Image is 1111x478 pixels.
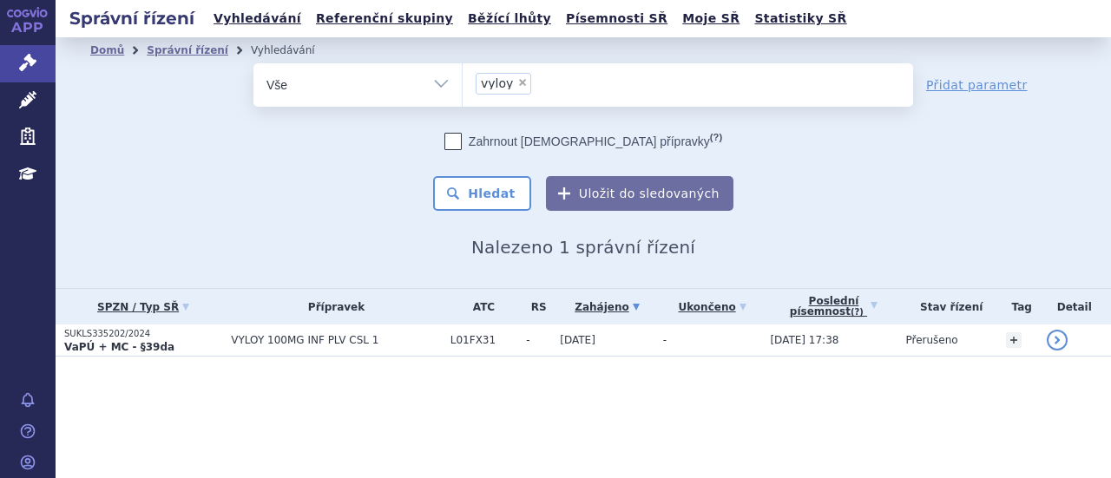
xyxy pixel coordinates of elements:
[231,334,441,346] span: VYLOY 100MG INF PLV CSL 1
[1006,332,1022,348] a: +
[926,76,1028,94] a: Přidat parametr
[1047,330,1068,350] a: detail
[481,77,513,89] span: vyloy
[463,7,556,30] a: Běžící lhůty
[222,289,441,324] th: Přípravek
[471,237,695,258] span: Nalezeno 1 správní řízení
[560,334,595,346] span: [DATE]
[517,77,528,88] span: ×
[770,334,838,346] span: [DATE] 17:38
[64,341,174,353] strong: VaPÚ + MC - §39da
[526,334,551,346] span: -
[536,72,546,94] input: vyloy
[517,289,551,324] th: RS
[147,44,228,56] a: Správní řízení
[1038,289,1111,324] th: Detail
[56,6,208,30] h2: Správní řízení
[560,295,654,319] a: Zahájeno
[677,7,745,30] a: Moje SŘ
[546,176,733,211] button: Uložit do sledovaných
[444,133,722,150] label: Zahrnout [DEMOGRAPHIC_DATA] přípravky
[663,295,762,319] a: Ukončeno
[905,334,957,346] span: Přerušeno
[311,7,458,30] a: Referenční skupiny
[208,7,306,30] a: Vyhledávání
[851,307,864,318] abbr: (?)
[749,7,851,30] a: Statistiky SŘ
[64,295,222,319] a: SPZN / Typ SŘ
[997,289,1038,324] th: Tag
[251,37,338,63] li: Vyhledávání
[64,328,222,340] p: SUKLS335202/2024
[433,176,531,211] button: Hledat
[90,44,124,56] a: Domů
[710,132,722,143] abbr: (?)
[561,7,673,30] a: Písemnosti SŘ
[663,334,667,346] span: -
[770,289,897,324] a: Poslednípísemnost(?)
[442,289,517,324] th: ATC
[450,334,517,346] span: L01FX31
[897,289,996,324] th: Stav řízení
